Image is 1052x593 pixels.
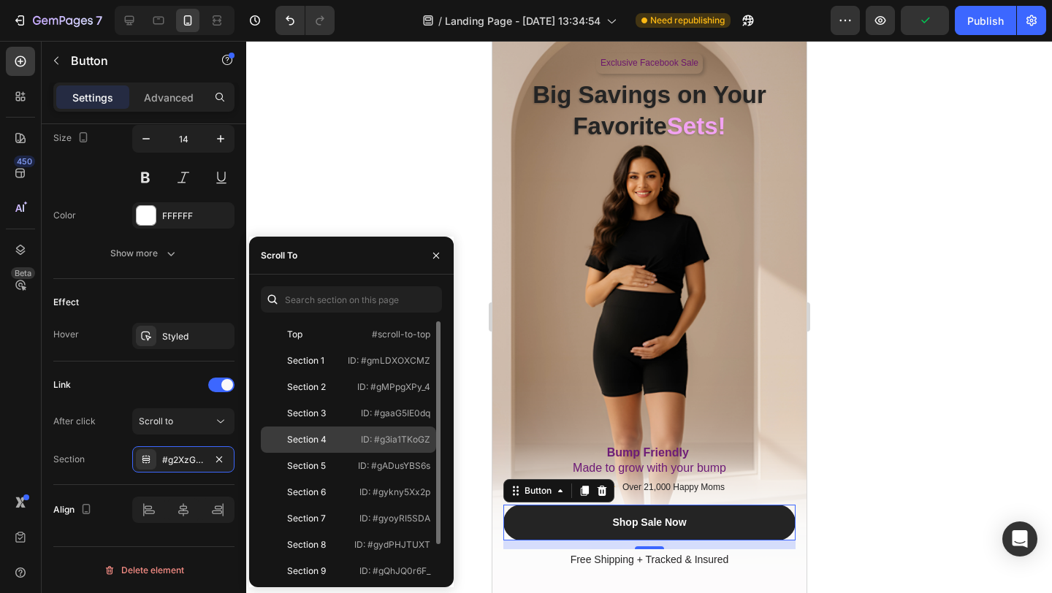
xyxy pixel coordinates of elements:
div: Styled [162,330,231,343]
button: Publish [955,6,1016,35]
div: Open Intercom Messenger [1002,521,1037,556]
div: Color [53,209,76,222]
div: Scroll To [261,249,297,262]
div: Section 5 [287,459,326,473]
p: ID: #gykny5Xx2p [359,486,430,499]
div: #g2XzGnway0 [162,454,205,467]
button: 7 [6,6,109,35]
p: Advanced [144,90,194,105]
p: ID: #gydPHJTUXT [354,538,430,551]
div: Show more [110,246,178,261]
span: Scroll to [139,416,173,426]
img: gempages_569939489498071879-22bd74e4-2904-4cff-b64c-bcce17e2009c.svg [128,544,251,589]
p: #scroll-to-top [372,328,430,341]
p: 7 [96,12,102,29]
input: Search section on this page [261,286,442,313]
div: Link [53,378,71,391]
div: Effect [53,296,79,309]
div: Publish [967,13,1004,28]
div: Section 7 [287,512,326,525]
button: Scroll to [132,408,235,435]
div: 450 [14,156,35,167]
div: FFFFFF [162,210,231,223]
span: Landing Page - [DATE] 13:34:54 [445,13,601,28]
div: Hover [53,328,79,341]
p: ID: #gMPpgXPy_4 [357,380,430,394]
p: Button [71,52,195,69]
div: Section 6 [287,486,326,499]
span: / [438,13,442,28]
div: Beta [11,267,35,279]
div: Section 3 [287,407,326,420]
div: Section 8 [287,538,326,551]
div: Section 4 [287,433,327,446]
div: Size [53,129,92,148]
iframe: Design area [492,41,807,593]
div: Top [287,328,302,341]
p: ID: #g3ia1TKoGZ [361,433,430,446]
div: Delete element [104,562,184,579]
p: ID: #gmLDXOXCMZ [348,354,430,367]
img: gempages_569939489498071879-1108113c-51c4-4097-b1ec-3d61c45f6765.svg [256,544,378,589]
button: Show more [53,240,235,267]
div: Section 9 [287,565,326,578]
p: ID: #gADusYBS6s [358,459,430,473]
p: Settings [72,90,113,105]
div: Section 2 [287,380,326,394]
div: Section 1 [287,354,324,367]
div: Undo/Redo [275,6,335,35]
p: ID: #gQhJQ0r6F_ [359,565,430,578]
p: ID: #gaaG5IE0dq [361,407,430,420]
span: Need republishing [650,14,725,27]
p: ID: #gyoyRI5SDA [359,512,430,525]
button: Delete element [53,559,235,582]
div: After click [53,415,96,428]
div: Align [53,500,95,520]
div: Section [53,453,85,466]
